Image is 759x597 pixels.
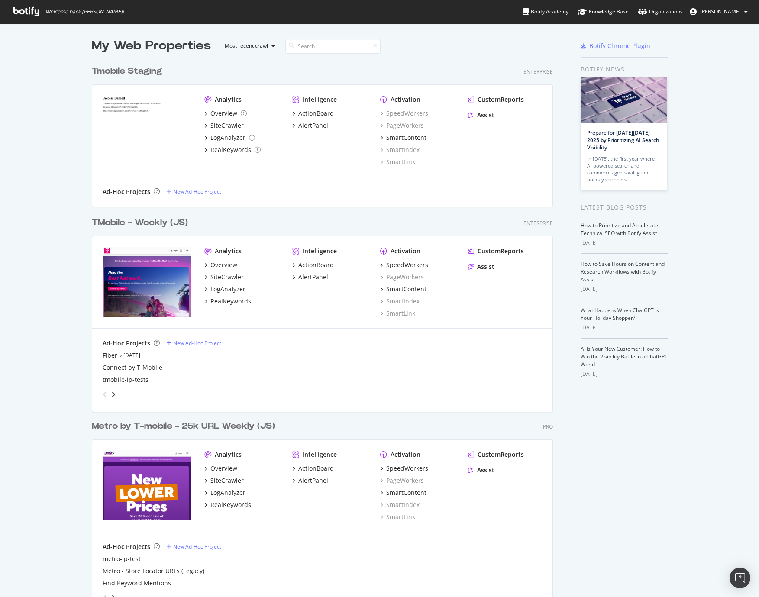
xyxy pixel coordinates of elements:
div: Pro [543,423,553,430]
a: SmartLink [380,513,415,521]
div: Enterprise [523,219,553,227]
div: Ad-Hoc Projects [103,187,150,196]
a: tmobile-ip-tests [103,375,149,384]
a: ActionBoard [292,464,334,473]
div: Ad-Hoc Projects [103,542,150,551]
a: LogAnalyzer [204,133,255,142]
div: Activation [391,450,420,459]
img: tmobilestaging.com [103,95,191,165]
a: CustomReports [468,247,524,255]
div: Activation [391,247,420,255]
a: New Ad-Hoc Project [167,339,221,347]
div: SmartContent [386,133,426,142]
div: Most recent crawl [225,43,268,48]
div: Organizations [638,7,683,16]
a: SiteCrawler [204,476,244,485]
div: Intelligence [303,95,337,104]
div: Botify news [581,65,668,74]
div: [DATE] [581,285,668,293]
div: Activation [391,95,420,104]
div: SiteCrawler [210,476,244,485]
a: Fiber [103,351,117,360]
a: SiteCrawler [204,273,244,281]
a: AlertPanel [292,273,328,281]
a: New Ad-Hoc Project [167,543,221,550]
div: New Ad-Hoc Project [173,339,221,347]
div: Tmobile Staging [92,65,162,77]
div: Open Intercom Messenger [730,568,750,588]
div: angle-right [110,390,116,399]
a: Connect by T-Mobile [103,363,162,372]
a: [DATE] [123,352,140,359]
a: Find Keyword Mentions [103,579,171,587]
input: Search [285,39,381,54]
a: SmartContent [380,285,426,294]
a: Overview [204,261,237,269]
div: SiteCrawler [210,121,244,130]
a: RealKeywords [204,145,261,154]
div: Overview [210,464,237,473]
a: SmartLink [380,158,415,166]
a: Assist [468,111,494,119]
div: Assist [477,262,494,271]
a: AlertPanel [292,121,328,130]
a: PageWorkers [380,476,424,485]
a: Metro by T-mobile - 25k URL Weekly (JS) [92,420,278,432]
a: How to Save Hours on Content and Research Workflows with Botify Assist [581,260,665,283]
div: ActionBoard [298,109,334,118]
a: LogAnalyzer [204,285,245,294]
div: SiteCrawler [210,273,244,281]
div: My Web Properties [92,37,211,55]
a: SmartLink [380,309,415,318]
div: AlertPanel [298,121,328,130]
a: Botify Chrome Plugin [581,42,650,50]
div: LogAnalyzer [210,488,245,497]
div: Analytics [215,247,242,255]
div: CustomReports [478,95,524,104]
a: PageWorkers [380,121,424,130]
div: Intelligence [303,450,337,459]
a: AlertPanel [292,476,328,485]
span: Welcome back, [PERSON_NAME] ! [45,8,124,15]
div: CustomReports [478,247,524,255]
div: ActionBoard [298,464,334,473]
a: CustomReports [468,450,524,459]
a: Assist [468,262,494,271]
a: Prepare for [DATE][DATE] 2025 by Prioritizing AI Search Visibility [587,129,659,151]
div: SmartIndex [380,500,420,509]
button: Most recent crawl [218,39,278,53]
div: Ad-Hoc Projects [103,339,150,348]
a: PageWorkers [380,273,424,281]
a: SpeedWorkers [380,109,428,118]
a: SpeedWorkers [380,261,428,269]
div: SmartIndex [380,145,420,154]
div: Botify Chrome Plugin [589,42,650,50]
a: SiteCrawler [204,121,244,130]
a: SmartContent [380,133,426,142]
a: Metro - Store Locator URLs (Legacy) [103,567,204,575]
a: Overview [204,109,247,118]
div: New Ad-Hoc Project [173,188,221,195]
img: metrobyt-mobile.com [103,450,191,520]
div: Latest Blog Posts [581,203,668,212]
div: Knowledge Base [578,7,629,16]
a: SmartContent [380,488,426,497]
a: What Happens When ChatGPT Is Your Holiday Shopper? [581,307,659,322]
a: SmartIndex [380,297,420,306]
div: SpeedWorkers [386,261,428,269]
div: [DATE] [581,370,668,378]
div: Analytics [215,450,242,459]
a: LogAnalyzer [204,488,245,497]
div: In [DATE], the first year where AI-powered search and commerce agents will guide holiday shoppers… [587,155,661,183]
div: Metro by T-mobile - 25k URL Weekly (JS) [92,420,275,432]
